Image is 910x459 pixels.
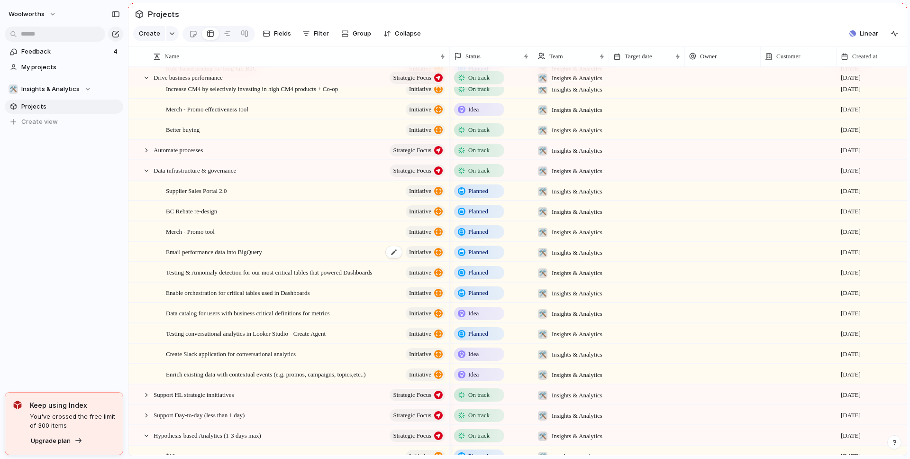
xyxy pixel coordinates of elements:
[409,103,431,116] span: initiative
[5,60,123,74] a: My projects
[538,391,547,400] div: 🛠️
[133,26,165,41] button: Create
[841,105,861,114] span: [DATE]
[468,370,479,379] span: Idea
[538,126,547,135] div: 🛠️
[538,228,547,237] div: 🛠️
[380,26,425,41] button: Collapse
[409,205,431,218] span: initiative
[538,146,547,156] div: 🛠️
[166,328,326,339] span: Testing conversational analytics in Looker Studio - Create Agent
[538,85,547,94] div: 🛠️
[552,228,602,237] span: Insights & Analytics
[552,330,602,339] span: Insights & Analytics
[552,146,602,156] span: Insights & Analytics
[5,115,123,129] button: Create view
[538,248,547,257] div: 🛠️
[406,368,445,381] button: initiative
[468,227,488,237] span: Planned
[406,103,445,116] button: initiative
[552,248,602,257] span: Insights & Analytics
[21,102,120,111] span: Projects
[465,52,481,61] span: Status
[468,166,490,175] span: On track
[393,164,431,177] span: Strategic Focus
[409,368,431,381] span: initiative
[409,225,431,239] span: initiative
[468,105,479,114] span: Idea
[393,71,431,84] span: Strategic Focus
[274,29,291,38] span: Fields
[299,26,333,41] button: Filter
[393,388,431,402] span: Strategic Focus
[409,123,431,137] span: initiative
[166,266,373,277] span: Testing & Annomaly detection for our most critical tables that powered Dashboards
[468,309,479,318] span: Idea
[406,348,445,360] button: initiative
[538,411,547,421] div: 🛠️
[841,268,861,277] span: [DATE]
[113,47,119,56] span: 4
[5,100,123,114] a: Projects
[552,73,602,83] span: Insights & Analytics
[406,246,445,258] button: initiative
[390,72,445,84] button: Strategic Focus
[406,83,445,95] button: initiative
[468,268,488,277] span: Planned
[30,400,115,410] span: Keep using Index
[406,328,445,340] button: initiative
[30,412,115,431] span: You've crossed the free limit of 300 items
[552,207,602,217] span: Insights & Analytics
[468,329,488,339] span: Planned
[538,330,547,339] div: 🛠️
[468,207,488,216] span: Planned
[164,52,179,61] span: Name
[166,368,366,379] span: Enrich existing data with contextual events (e.g. promos, campaigns, topics,etc..)
[409,246,431,259] span: initiative
[406,266,445,279] button: initiative
[841,288,861,298] span: [DATE]
[552,187,602,196] span: Insights & Analytics
[166,246,262,257] span: Email performance data into BigQuery
[21,117,58,127] span: Create view
[146,6,181,23] span: Projects
[409,307,431,320] span: initiative
[393,409,431,422] span: Strategic Focus
[409,184,431,198] span: initiative
[552,268,602,278] span: Insights & Analytics
[552,391,602,400] span: Insights & Analytics
[552,411,602,421] span: Insights & Analytics
[154,144,203,155] span: Automate processes
[468,349,479,359] span: Idea
[841,349,861,359] span: [DATE]
[468,73,490,83] span: On track
[552,309,602,319] span: Insights & Analytics
[468,146,490,155] span: On track
[538,268,547,278] div: 🛠️
[538,105,547,115] div: 🛠️
[552,431,602,441] span: Insights & Analytics
[21,63,120,72] span: My projects
[841,370,861,379] span: [DATE]
[841,84,861,94] span: [DATE]
[625,52,652,61] span: Target date
[406,185,445,197] button: initiative
[552,370,602,380] span: Insights & Analytics
[538,207,547,217] div: 🛠️
[5,45,123,59] a: Feedback4
[538,73,547,83] div: 🛠️
[538,309,547,319] div: 🛠️
[841,411,861,420] span: [DATE]
[166,103,248,114] span: Merch - Promo effectiveness tool
[409,266,431,279] span: initiative
[841,309,861,318] span: [DATE]
[154,409,245,420] span: Support Day-to-day (less than 1 day)
[468,390,490,400] span: On track
[538,289,547,298] div: 🛠️
[393,429,431,442] span: Strategic Focus
[21,84,80,94] span: Insights & Analytics
[841,207,861,216] span: [DATE]
[552,289,602,298] span: Insights & Analytics
[776,52,801,61] span: Customer
[538,187,547,196] div: 🛠️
